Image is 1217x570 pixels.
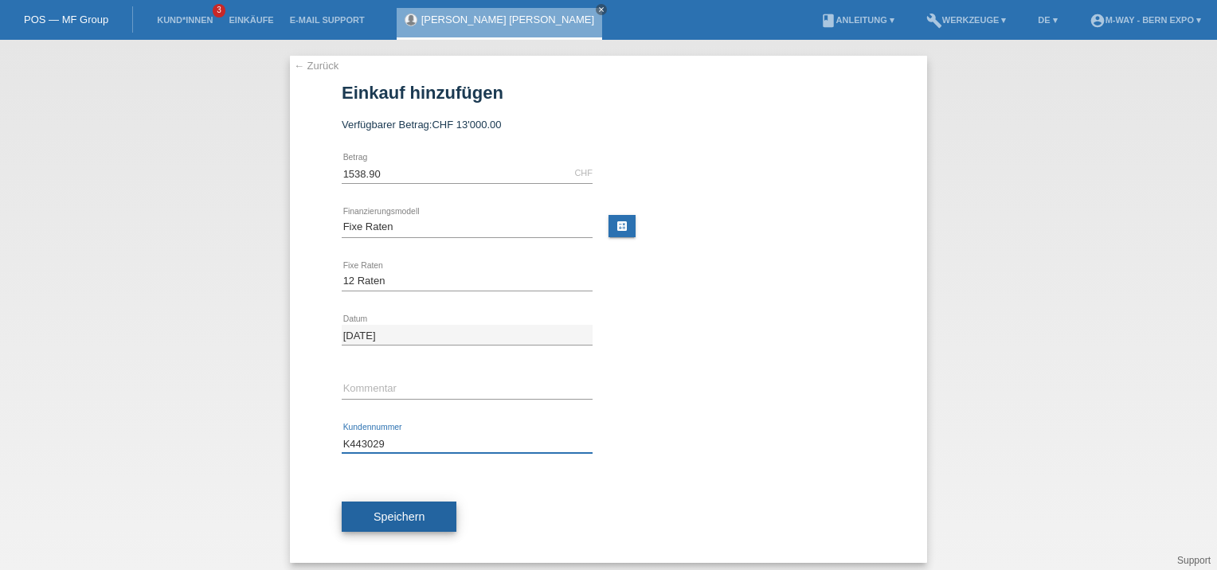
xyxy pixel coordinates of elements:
a: POS — MF Group [24,14,108,25]
a: Support [1177,555,1211,566]
a: buildWerkzeuge ▾ [918,15,1015,25]
a: E-Mail Support [282,15,373,25]
span: Speichern [374,510,425,523]
span: 3 [213,4,225,18]
i: book [820,13,836,29]
a: bookAnleitung ▾ [812,15,902,25]
a: DE ▾ [1030,15,1065,25]
button: Speichern [342,502,456,532]
a: Kund*innen [149,15,221,25]
div: Verfügbarer Betrag: [342,119,875,131]
a: close [596,4,607,15]
a: calculate [608,215,636,237]
i: calculate [616,220,628,232]
i: build [926,13,942,29]
a: [PERSON_NAME] [PERSON_NAME] [421,14,594,25]
i: account_circle [1090,13,1105,29]
a: account_circlem-way - Bern Expo ▾ [1082,15,1209,25]
a: ← Zurück [294,60,338,72]
div: CHF [574,168,593,178]
i: close [597,6,605,14]
a: Einkäufe [221,15,281,25]
h1: Einkauf hinzufügen [342,83,875,103]
span: CHF 13'000.00 [432,119,501,131]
